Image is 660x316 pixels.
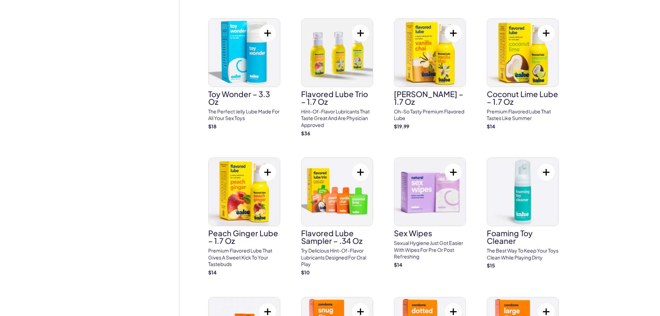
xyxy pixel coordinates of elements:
strong: $ 15 [487,262,495,268]
a: Flavored Lube Sampler – .34 ozFlavored Lube Sampler – .34 ozTry delicious hint-of-flavor lubrican... [301,157,373,276]
img: Toy Wonder – 3.3 oz [209,19,280,87]
a: Foaming Toy CleanerFoaming Toy CleanerThe best way to keep your toys clean while playing dirty$15 [487,157,559,269]
a: Vanilla Chai Lube – 1.7 oz[PERSON_NAME] – 1.7 ozOh-so tasty Premium Flavored Lube$19.99 [394,18,466,130]
a: Coconut Lime Lube – 1.7 ozCoconut Lime Lube – 1.7 ozPremium Flavored Lube that tastes like summer$14 [487,18,559,130]
a: Toy Wonder – 3.3 ozToy Wonder – 3.3 ozThe perfect jelly lube made for all your sex toys$18 [208,18,280,130]
strong: $ 14 [487,123,495,129]
strong: $ 18 [208,123,217,129]
h3: sex wipes [394,229,466,237]
img: Flavored Lube Trio – 1.7 oz [301,19,373,87]
img: Coconut Lime Lube – 1.7 oz [487,19,558,87]
img: Foaming Toy Cleaner [487,158,558,226]
img: Peach Ginger Lube – 1.7 oz [209,158,280,226]
p: The best way to keep your toys clean while playing dirty [487,247,559,261]
p: Hint-of-flavor lubricants that taste great and are physician approved [301,108,373,129]
a: sex wipessex wipesSexual hygiene just got easier with wipes for pre or post refreshing$14 [394,157,466,268]
p: The perfect jelly lube made for all your sex toys [208,108,280,122]
p: Oh-so tasty Premium Flavored Lube [394,108,466,122]
strong: $ 14 [394,262,402,268]
h3: Flavored Lube Trio – 1.7 oz [301,90,373,105]
p: Sexual hygiene just got easier with wipes for pre or post refreshing [394,240,466,260]
p: Premium Flavored Lube that gives a sweet kick to your tastebuds [208,247,280,268]
p: Try delicious hint-of-flavor lubricants designed for oral play [301,247,373,268]
strong: $ 19.99 [394,123,409,129]
img: sex wipes [394,158,466,226]
strong: $ 10 [301,269,310,275]
h3: Flavored Lube Sampler – .34 oz [301,229,373,245]
img: Vanilla Chai Lube – 1.7 oz [394,19,466,87]
img: Flavored Lube Sampler – .34 oz [301,158,373,226]
h3: Foaming Toy Cleaner [487,229,559,245]
a: Peach Ginger Lube – 1.7 ozPeach Ginger Lube – 1.7 ozPremium Flavored Lube that gives a sweet kick... [208,157,280,276]
h3: Toy Wonder – 3.3 oz [208,90,280,105]
h3: Peach Ginger Lube – 1.7 oz [208,229,280,245]
a: Flavored Lube Trio – 1.7 ozFlavored Lube Trio – 1.7 ozHint-of-flavor lubricants that taste great ... [301,18,373,137]
strong: $ 36 [301,130,310,136]
strong: $ 14 [208,269,217,275]
p: Premium Flavored Lube that tastes like summer [487,108,559,122]
h3: [PERSON_NAME] – 1.7 oz [394,90,466,105]
h3: Coconut Lime Lube – 1.7 oz [487,90,559,105]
